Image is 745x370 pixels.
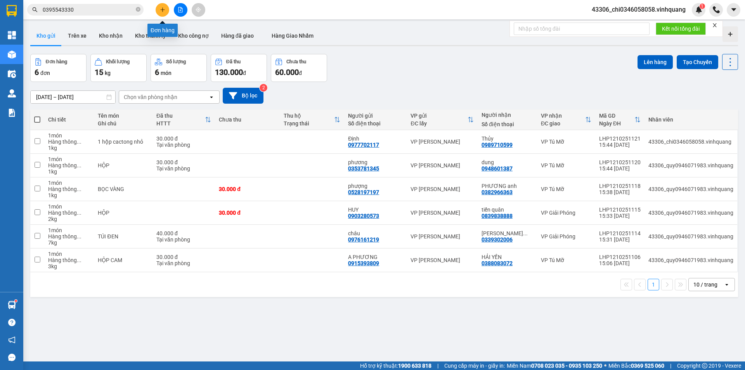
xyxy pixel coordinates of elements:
[599,120,634,127] div: Ngày ĐH
[482,121,533,127] div: Số điện thoại
[156,142,211,148] div: Tại văn phòng
[48,145,90,151] div: 1 kg
[48,139,90,145] div: Hàng thông thường
[482,213,513,219] div: 0839838888
[40,70,50,76] span: đơn
[219,116,276,123] div: Chưa thu
[599,189,641,195] div: 15:38 [DATE]
[211,54,267,82] button: Đã thu130.000đ
[701,3,703,9] span: 1
[348,113,403,119] div: Người gửi
[48,227,90,233] div: 1 món
[260,84,267,92] sup: 2
[348,159,403,165] div: phương
[129,26,172,45] button: Kho thanh lý
[482,183,533,189] div: PHƯƠNG anh
[411,139,473,145] div: VP [PERSON_NAME]
[35,68,39,77] span: 6
[599,236,641,243] div: 15:31 [DATE]
[136,7,140,12] span: close-circle
[541,233,591,240] div: VP Giải Phóng
[444,361,505,370] span: Cung cấp máy in - giấy in:
[541,186,591,192] div: VP Tú Mỡ
[219,186,276,192] div: 30.000 đ
[48,240,90,246] div: 7 kg
[156,254,211,260] div: 30.000 đ
[482,165,513,172] div: 0948601387
[48,186,90,192] div: Hàng thông thường
[631,363,664,369] strong: 0369 525 060
[152,109,215,130] th: Toggle SortBy
[8,89,16,97] img: warehouse-icon
[77,139,81,145] span: ...
[599,213,641,219] div: 15:33 [DATE]
[151,54,207,82] button: Số lượng6món
[48,162,90,168] div: Hàng thông thường
[411,210,473,216] div: VP [PERSON_NAME]
[348,254,403,260] div: A PHƯƠNG
[411,186,473,192] div: VP [PERSON_NAME]
[670,361,671,370] span: |
[156,159,211,165] div: 30.000 đ
[482,135,533,142] div: Thủy
[482,112,533,118] div: Người nhận
[348,189,379,195] div: 0528197197
[8,354,16,361] span: message
[648,279,659,290] button: 1
[98,186,149,192] div: BỌC VÀNG
[693,281,717,288] div: 10 / trang
[8,70,16,78] img: warehouse-icon
[166,59,186,64] div: Số lượng
[599,135,641,142] div: LHP1210251121
[695,6,702,13] img: icon-new-feature
[299,70,302,76] span: đ
[98,257,149,263] div: HỘP CAM
[348,230,403,236] div: châu
[98,120,149,127] div: Ghi chú
[648,186,733,192] div: 43306_quy0946071983.vinhquang
[77,162,81,168] span: ...
[32,7,38,12] span: search
[77,210,81,216] span: ...
[531,363,602,369] strong: 0708 023 035 - 0935 103 250
[648,257,733,263] div: 43306_quy0946071983.vinhquang
[124,93,177,101] div: Chọn văn phòng nhận
[243,70,246,76] span: đ
[8,31,16,39] img: dashboard-icon
[482,189,513,195] div: 0382966363
[348,207,403,213] div: HUY
[156,120,205,127] div: HTTT
[48,216,90,222] div: 2 kg
[106,59,130,64] div: Khối lượng
[136,6,140,14] span: close-circle
[275,68,299,77] span: 60.000
[595,109,645,130] th: Toggle SortBy
[280,109,345,130] th: Toggle SortBy
[160,7,165,12] span: plus
[599,165,641,172] div: 15:44 [DATE]
[77,233,81,240] span: ...
[31,91,115,103] input: Select a date range.
[208,94,215,100] svg: open
[656,23,706,35] button: Kết nối tổng đài
[8,109,16,117] img: solution-icon
[599,159,641,165] div: LHP1210251120
[284,120,334,127] div: Trạng thái
[348,120,403,127] div: Số điện thoại
[648,233,733,240] div: 43306_quy0946071983.vinhquang
[48,132,90,139] div: 1 món
[648,210,733,216] div: 43306_quy0946071983.vinhquang
[98,113,149,119] div: Tên món
[105,70,111,76] span: kg
[215,26,260,45] button: Hàng đã giao
[155,68,159,77] span: 6
[411,120,467,127] div: ĐC lấy
[156,165,211,172] div: Tại văn phòng
[98,233,149,240] div: TÚI ĐEN
[48,192,90,198] div: 1 kg
[648,139,733,145] div: 43306_chi0346058058.vinhquang
[541,120,585,127] div: ĐC giao
[286,59,306,64] div: Chưa thu
[46,59,67,64] div: Đơn hàng
[156,236,211,243] div: Tại văn phòng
